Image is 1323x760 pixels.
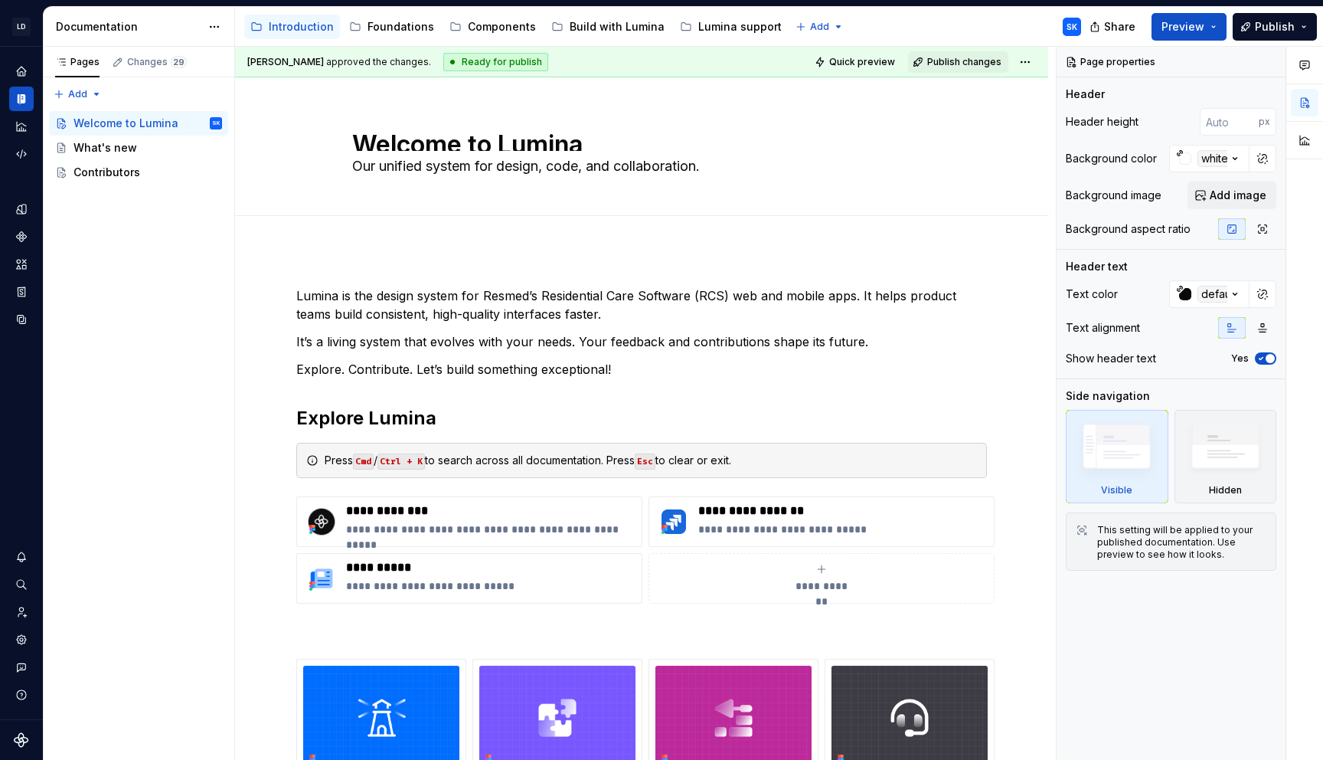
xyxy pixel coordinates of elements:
span: Preview [1161,19,1204,34]
span: Publish changes [927,56,1001,68]
div: Header height [1066,114,1138,129]
img: 5c3c1803-0382-4007-96bf-0ac813692275.png [655,503,692,540]
a: Contributors [49,160,228,185]
div: Changes [127,56,187,68]
a: Code automation [9,142,34,166]
span: [PERSON_NAME] [247,56,324,67]
p: Lumina is the design system for Resmed’s Residential Care Software (RCS) web and mobile apps. It ... [296,287,987,323]
span: Add [68,88,87,100]
a: Invite team [9,600,34,624]
p: px [1259,116,1270,128]
span: 29 [171,56,187,68]
p: Explore. Contribute. Let’s build something exceptional! [296,360,987,378]
code: Cmd [353,454,374,470]
div: Introduction [269,19,334,34]
img: 0bf2e9ce-cde7-4cca-be91-d774dfacb350.png [303,560,340,597]
div: Components [468,19,536,34]
button: LD [3,10,40,43]
div: default [1197,286,1240,303]
a: Analytics [9,114,34,139]
textarea: Welcome to Lumina [349,126,928,151]
span: approved the changes. [247,56,431,68]
div: Foundations [367,19,434,34]
div: Text alignment [1066,320,1140,336]
div: SK [212,116,220,131]
button: Preview [1151,13,1227,41]
a: Home [9,59,34,84]
a: Introduction [244,15,340,39]
a: Data sources [9,307,34,332]
svg: Supernova Logo [14,732,29,748]
div: Hidden [1174,410,1277,503]
strong: Explore Lumina [296,407,436,429]
button: default [1169,280,1249,308]
button: Add [49,84,106,105]
div: Background aspect ratio [1066,221,1191,237]
div: Contributors [73,165,140,180]
div: Background image [1066,188,1161,203]
a: Design tokens [9,197,34,221]
div: Ready for publish [443,53,548,71]
div: Header text [1066,259,1128,274]
a: Welcome to LuminaSK [49,111,228,136]
div: Page tree [244,11,788,42]
button: Publish [1233,13,1317,41]
span: Add [810,21,829,33]
span: Publish [1255,19,1295,34]
span: Add image [1210,188,1266,203]
div: Press / to search across all documentation. Press to clear or exit. [325,453,977,468]
input: Auto [1200,108,1259,136]
div: Visible [1101,484,1132,496]
label: Yes [1231,352,1249,365]
button: Contact support [9,655,34,680]
a: Components [443,15,542,39]
button: Publish changes [908,51,1008,73]
div: Welcome to Lumina [73,116,178,131]
a: Documentation [9,87,34,111]
a: Lumina support [674,15,788,39]
button: Add image [1187,182,1276,209]
p: It’s a living system that evolves with your needs. Your feedback and contributions shape its future. [296,332,987,351]
div: Documentation [56,19,201,34]
a: Foundations [343,15,440,39]
div: Background color [1066,151,1157,166]
button: Add [791,16,848,38]
div: This setting will be applied to your published documentation. Use preview to see how it looks. [1097,524,1266,561]
span: Quick preview [829,56,895,68]
span: Share [1104,19,1135,34]
div: Assets [9,252,34,277]
div: Page tree [49,111,228,185]
div: Pages [55,56,100,68]
div: Lumina support [698,19,782,34]
a: Components [9,224,34,249]
button: Notifications [9,545,34,569]
a: Build with Lumina [545,15,671,39]
div: Side navigation [1066,388,1150,404]
button: Quick preview [810,51,902,73]
div: What's new [73,140,137,156]
div: SK [1067,21,1077,33]
div: Text color [1066,287,1118,302]
div: Hidden [1209,484,1242,496]
a: Storybook stories [9,280,34,304]
div: Header [1066,87,1105,102]
button: Search ⌘K [9,572,34,597]
a: Settings [9,627,34,652]
button: Share [1082,13,1145,41]
img: 63e1f583-232a-4c74-a091-01843d97475d.png [303,503,340,540]
div: white [1197,150,1232,167]
div: Show header text [1066,351,1156,366]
